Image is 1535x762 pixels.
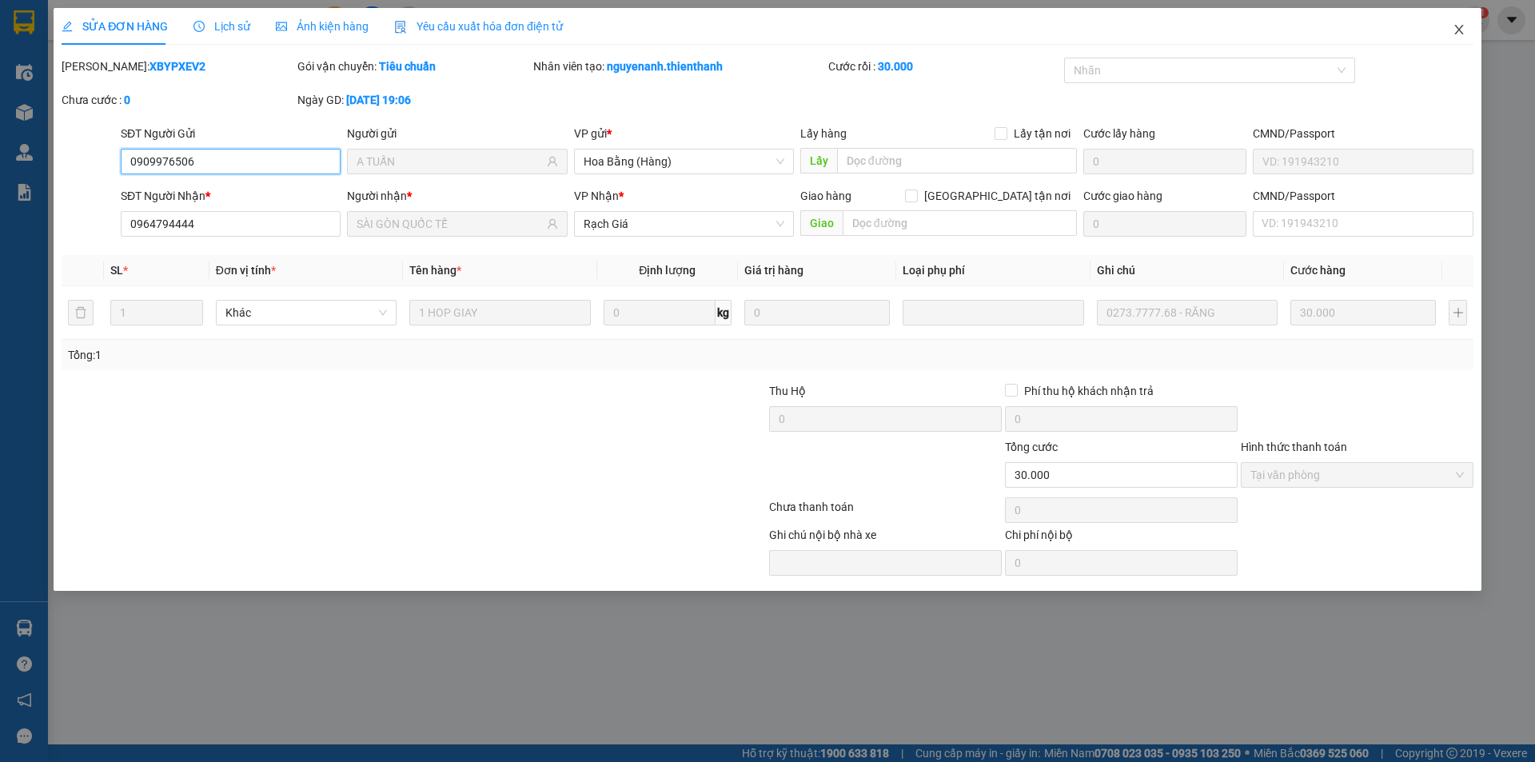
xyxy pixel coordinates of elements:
div: Tổng: 1 [68,346,592,364]
div: SĐT Người Gửi [121,125,341,142]
button: Close [1437,8,1481,53]
span: SL [110,264,123,277]
div: VP gửi [574,125,794,142]
b: [DATE] 19:06 [346,94,411,106]
input: VD: Bàn, Ghế [409,300,590,325]
input: Tên người gửi [357,153,543,170]
span: SỬA ĐƠN HÀNG [62,20,168,33]
span: edit [62,21,73,32]
span: Cước hàng [1290,264,1346,277]
img: icon [394,21,407,34]
span: user [547,156,558,167]
span: close [1453,23,1465,36]
input: Dọc đường [837,148,1077,174]
span: picture [276,21,287,32]
b: 30.000 [878,60,913,73]
span: Lấy [800,148,837,174]
div: Nhân viên tạo: [533,58,825,75]
span: Định lượng [639,264,696,277]
b: XBYPXEV2 [150,60,205,73]
label: Cước lấy hàng [1083,127,1155,140]
input: 0 [744,300,890,325]
div: [PERSON_NAME]: [62,58,294,75]
b: 0 [124,94,130,106]
span: Lịch sử [193,20,250,33]
div: Chưa cước : [62,91,294,109]
input: Cước lấy hàng [1083,149,1246,174]
input: VD: 191943210 [1253,149,1473,174]
div: Ngày GD: [297,91,530,109]
b: Tiêu chuẩn [379,60,436,73]
input: Dọc đường [843,210,1077,236]
span: Khác [225,301,387,325]
div: Ghi chú nội bộ nhà xe [769,526,1002,550]
button: plus [1449,300,1466,325]
span: Giao hàng [800,190,851,202]
span: [GEOGRAPHIC_DATA] tận nơi [918,187,1077,205]
div: Người nhận [347,187,567,205]
div: Người gửi [347,125,567,142]
div: Chi phí nội bộ [1005,526,1238,550]
input: Ghi Chú [1097,300,1278,325]
span: Lấy hàng [800,127,847,140]
label: Hình thức thanh toán [1241,441,1347,453]
span: Tại văn phòng [1250,463,1464,487]
span: VP Nhận [574,190,619,202]
th: Loại phụ phí [896,255,1090,286]
span: Đơn vị tính [216,264,276,277]
input: Cước giao hàng [1083,211,1246,237]
button: delete [68,300,94,325]
div: Gói vận chuyển: [297,58,530,75]
span: Tổng cước [1005,441,1058,453]
span: user [547,218,558,229]
span: Giao [800,210,843,236]
span: Thu Hộ [769,385,806,397]
span: Phí thu hộ khách nhận trả [1018,382,1160,400]
span: Yêu cầu xuất hóa đơn điện tử [394,20,563,33]
th: Ghi chú [1090,255,1284,286]
span: Tên hàng [409,264,461,277]
span: Rạch Giá [584,212,784,236]
div: SĐT Người Nhận [121,187,341,205]
input: Tên người nhận [357,215,543,233]
div: CMND/Passport [1253,187,1473,205]
div: Cước rồi : [828,58,1061,75]
div: CMND/Passport [1253,125,1473,142]
div: Chưa thanh toán [767,498,1003,526]
span: Giá trị hàng [744,264,803,277]
label: Cước giao hàng [1083,190,1162,202]
span: Lấy tận nơi [1007,125,1077,142]
span: kg [716,300,732,325]
b: nguyenanh.thienthanh [607,60,723,73]
span: clock-circle [193,21,205,32]
span: Ảnh kiện hàng [276,20,369,33]
span: Hoa Bằng (Hàng) [584,150,784,174]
